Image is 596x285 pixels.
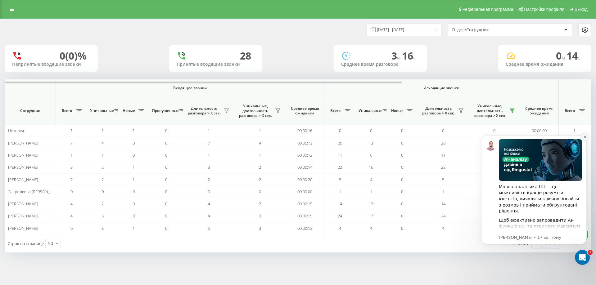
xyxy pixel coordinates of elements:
[578,54,580,61] span: c
[556,49,567,62] span: 0
[401,177,403,182] span: 0
[401,225,403,231] span: 0
[370,189,372,194] span: 1
[341,62,419,67] div: Среднее время разговора
[259,177,261,182] span: 2
[567,49,580,62] span: 14
[165,189,167,194] span: 0
[48,240,53,247] div: 50
[59,108,74,113] span: Всего
[441,213,445,219] span: 24
[391,49,402,62] span: 3
[442,225,444,231] span: 4
[441,164,445,170] span: 22
[442,177,444,182] span: 5
[338,201,342,207] span: 14
[338,164,342,170] span: 22
[8,128,25,133] span: Unknown
[286,222,324,234] td: 00:00:12
[208,201,210,207] span: 4
[165,201,167,207] span: 0
[8,152,38,158] span: [PERSON_NAME]
[133,128,135,133] span: 1
[259,225,261,231] span: 3
[8,164,38,170] span: [PERSON_NAME]
[338,152,342,158] span: 11
[286,161,324,173] td: 00:00:14
[102,128,104,133] span: 1
[8,140,38,146] span: [PERSON_NAME]
[133,225,135,231] span: 1
[237,104,273,118] span: Уникальные, длительность разговора > Х сек.
[102,213,104,219] span: 3
[133,189,135,194] span: 0
[208,152,210,158] span: 1
[452,27,526,33] div: Отдел/Сотрудник
[472,126,596,268] iframe: Intercom notifications повідомлення
[339,128,341,133] span: 0
[259,152,261,158] span: 1
[369,140,373,146] span: 13
[186,106,222,116] span: Длительность разговора > Х сек.
[70,189,73,194] span: 0
[259,140,261,146] span: 4
[133,177,135,182] span: 1
[286,198,324,210] td: 00:00:15
[524,7,564,12] span: Настройки профиля
[133,164,135,170] span: 1
[102,140,104,146] span: 4
[370,225,372,231] span: 4
[390,108,405,113] span: Новые
[370,177,372,182] span: 4
[208,164,210,170] span: 3
[121,108,137,113] span: Новые
[401,152,403,158] span: 0
[240,50,251,62] div: 28
[102,225,104,231] span: 3
[441,201,445,207] span: 14
[397,54,402,61] span: м
[70,140,73,146] span: 7
[70,128,73,133] span: 1
[401,140,403,146] span: 0
[165,177,167,182] span: 0
[339,189,341,194] span: 1
[259,201,261,207] span: 2
[286,137,324,149] td: 00:00:13
[102,152,104,158] span: 1
[370,128,372,133] span: 0
[421,106,456,116] span: Длительность разговора > Х сек.
[369,201,373,207] span: 13
[338,213,342,219] span: 24
[562,54,567,61] span: м
[442,189,444,194] span: 1
[575,7,588,12] span: Выход
[165,164,167,170] span: 0
[441,152,445,158] span: 11
[575,250,590,265] iframe: Intercom live chat
[401,164,403,170] span: 0
[102,189,104,194] span: 0
[8,241,44,246] span: Строк на странице
[401,213,403,219] span: 0
[8,177,38,182] span: [PERSON_NAME]
[208,140,210,146] span: 7
[338,140,342,146] span: 20
[472,104,508,118] span: Уникальные, длительность разговора > Х сек.
[290,106,319,116] span: Среднее время ожидания
[165,152,167,158] span: 0
[413,54,416,61] span: c
[208,177,210,182] span: 2
[70,164,73,170] span: 3
[8,213,38,219] span: [PERSON_NAME]
[165,140,167,146] span: 0
[462,7,513,12] span: Реферальная программа
[8,201,38,207] span: [PERSON_NAME]
[208,128,210,133] span: 1
[259,189,261,194] span: 0
[442,128,444,133] span: 0
[208,225,210,231] span: 6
